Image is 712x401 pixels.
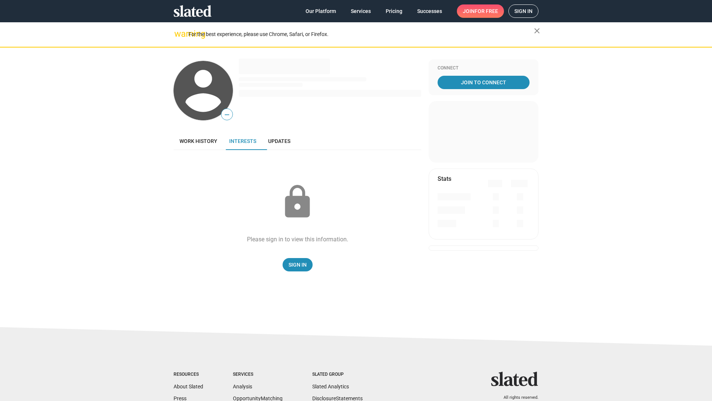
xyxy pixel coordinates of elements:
[174,384,203,389] a: About Slated
[438,175,451,183] mat-card-title: Stats
[188,29,534,39] div: For the best experience, please use Chrome, Safari, or Firefox.
[221,110,233,120] span: —
[174,372,203,378] div: Resources
[233,384,252,389] a: Analysis
[438,76,530,89] a: Join To Connect
[411,4,448,18] a: Successes
[179,138,217,144] span: Work history
[247,235,348,243] div: Please sign in to view this information.
[457,4,504,18] a: Joinfor free
[229,138,256,144] span: Interests
[312,372,363,378] div: Slated Group
[312,384,349,389] a: Slated Analytics
[438,65,530,71] div: Connect
[351,4,371,18] span: Services
[174,132,223,150] a: Work history
[508,4,538,18] a: Sign in
[289,258,307,271] span: Sign In
[514,5,533,17] span: Sign in
[300,4,342,18] a: Our Platform
[463,4,498,18] span: Join
[345,4,377,18] a: Services
[174,29,183,38] mat-icon: warning
[306,4,336,18] span: Our Platform
[233,372,283,378] div: Services
[439,76,528,89] span: Join To Connect
[283,258,313,271] a: Sign In
[533,26,541,35] mat-icon: close
[386,4,402,18] span: Pricing
[268,138,290,144] span: Updates
[417,4,442,18] span: Successes
[475,4,498,18] span: for free
[380,4,408,18] a: Pricing
[279,183,316,221] mat-icon: lock
[223,132,262,150] a: Interests
[262,132,296,150] a: Updates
